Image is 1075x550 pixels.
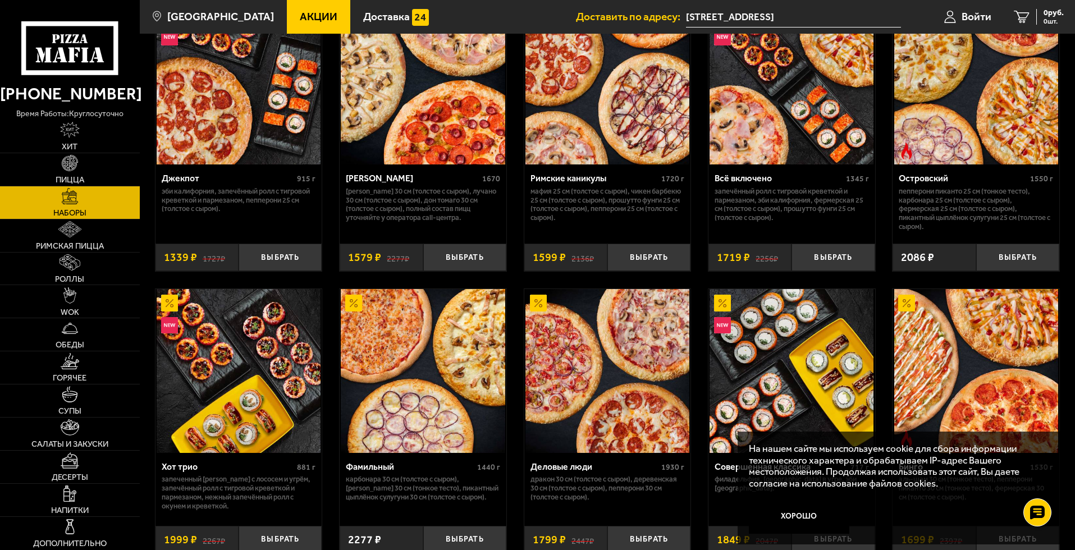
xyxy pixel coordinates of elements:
span: Роллы [55,275,84,283]
img: Акционный [345,295,362,311]
a: АкционныйХет Трик [340,1,506,164]
button: Хорошо [749,500,850,534]
span: 1720 г [661,174,684,184]
span: Обеды [56,341,84,349]
img: Акционный [161,295,178,311]
div: Хот трио [162,461,295,472]
p: [PERSON_NAME] 30 см (толстое с сыром), Лучано 30 см (толстое с сыром), Дон Томаго 30 см (толстое ... [346,187,500,223]
p: Пепперони Пиканто 25 см (тонкое тесто), Карбонара 25 см (толстое с сыром), Фермерская 25 см (толс... [899,187,1053,232]
a: АкционныйОстрое блюдоБинго [893,289,1059,453]
span: 1579 ₽ [348,252,381,263]
button: Выбрать [239,244,322,271]
span: 1440 г [477,462,500,472]
button: Выбрать [607,244,690,271]
a: АкционныйРимские каникулы [524,1,691,164]
p: Запеченный [PERSON_NAME] с лососем и угрём, Запечённый ролл с тигровой креветкой и пармезаном, Не... [162,475,316,511]
span: Супы [58,407,81,415]
span: Наборы [53,209,86,217]
span: Хит [62,143,77,151]
img: Всё включено [710,1,873,164]
img: Острое блюдо [898,143,915,159]
img: 15daf4d41897b9f0e9f617042186c801.svg [412,9,429,26]
span: 0 шт. [1044,18,1064,25]
span: 1550 г [1030,174,1053,184]
p: Запечённый ролл с тигровой креветкой и пармезаном, Эби Калифорния, Фермерская 25 см (толстое с сы... [715,187,869,223]
p: Филадельфия, [GEOGRAPHIC_DATA] в угре, Эби [GEOGRAPHIC_DATA]. [715,475,869,493]
span: Напитки [51,506,89,515]
a: АкционныйНовинкаВсё включено [708,1,875,164]
span: 1930 г [661,462,684,472]
div: Совершенная классика [715,461,848,472]
s: 2447 ₽ [571,534,594,546]
span: 1999 ₽ [164,534,197,546]
span: 1670 [482,174,500,184]
img: Хот трио [157,289,321,453]
span: Россия, Санкт-Петербург, Наличная улица, 35к3 [686,7,901,27]
span: Пицца [56,176,84,184]
img: Акционный [530,295,547,311]
span: Войти [962,11,991,22]
s: 2267 ₽ [203,534,225,546]
span: Акции [300,11,337,22]
s: 2397 ₽ [940,534,962,546]
s: 2277 ₽ [387,252,409,263]
a: АкционныйНовинкаСовершенная классика [708,289,875,453]
img: Акционный [714,295,731,311]
img: Совершенная классика [710,289,873,453]
img: Фамильный [341,289,505,453]
p: Карбонара 30 см (толстое с сыром), [PERSON_NAME] 30 см (тонкое тесто), Пикантный цыплёнок сулугун... [346,475,500,502]
span: 1799 ₽ [533,534,566,546]
span: WOK [61,308,79,317]
img: Островский [894,1,1058,164]
img: Новинка [714,317,731,334]
div: Фамильный [346,461,474,472]
a: АкционныйДеловые люди [524,289,691,453]
div: [PERSON_NAME] [346,173,479,184]
span: 1699 ₽ [901,534,934,546]
a: АкционныйНовинкаХот трио [155,289,322,453]
span: 915 г [297,174,315,184]
div: Джекпот [162,173,295,184]
div: Деловые люди [530,461,659,472]
span: 2277 ₽ [348,534,381,546]
s: 1727 ₽ [203,252,225,263]
span: 0 руб. [1044,9,1064,17]
div: Римские каникулы [530,173,659,184]
a: АкционныйНовинкаДжекпот [155,1,322,164]
img: Острое блюдо [898,430,915,447]
div: Всё включено [715,173,843,184]
a: АкционныйОстрое блюдоОстровский [893,1,1059,164]
img: Хет Трик [341,1,505,164]
button: Выбрать [976,244,1059,271]
span: 1345 г [846,174,869,184]
span: 1599 ₽ [533,252,566,263]
p: На нашем сайте мы используем cookie для сбора информации технического характера и обрабатываем IP... [749,443,1042,489]
span: Дополнительно [33,539,107,548]
a: АкционныйФамильный [340,289,506,453]
button: Выбрать [423,244,506,271]
img: Деловые люди [525,289,689,453]
s: 2136 ₽ [571,252,594,263]
p: Эби Калифорния, Запечённый ролл с тигровой креветкой и пармезаном, Пепперони 25 см (толстое с сыр... [162,187,316,214]
button: Выбрать [792,244,875,271]
s: 2047 ₽ [756,534,778,546]
span: 881 г [297,462,315,472]
span: Десерты [52,473,88,482]
p: Мафия 25 см (толстое с сыром), Чикен Барбекю 25 см (толстое с сыром), Прошутто Фунги 25 см (толст... [530,187,685,223]
span: 1849 ₽ [717,534,750,546]
img: Бинго [894,289,1058,453]
span: Римская пицца [36,242,104,250]
s: 2256 ₽ [756,252,778,263]
img: Новинка [161,29,178,45]
span: Салаты и закуски [31,440,108,448]
span: 1339 ₽ [164,252,197,263]
img: Новинка [161,317,178,334]
img: Новинка [714,29,731,45]
span: 2086 ₽ [901,252,934,263]
span: Горячее [53,374,86,382]
img: Джекпот [157,1,321,164]
div: Островский [899,173,1027,184]
span: Доставить по адресу: [576,11,686,22]
span: [GEOGRAPHIC_DATA] [167,11,274,22]
img: Акционный [898,295,915,311]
